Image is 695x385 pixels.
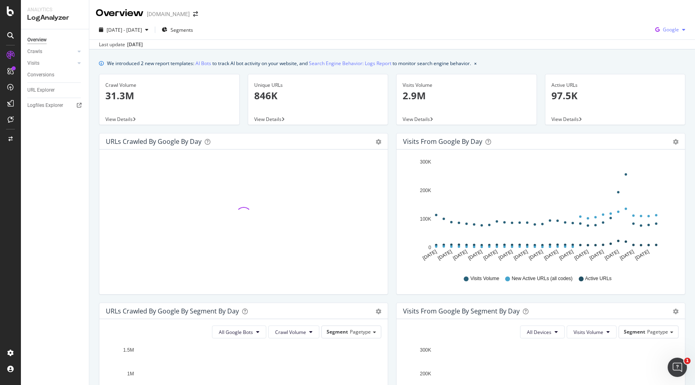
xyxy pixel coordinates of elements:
[452,249,468,261] text: [DATE]
[309,59,391,68] a: Search Engine Behavior: Logs Report
[123,347,134,353] text: 1.5M
[574,329,603,336] span: Visits Volume
[528,249,544,261] text: [DATE]
[96,6,144,20] div: Overview
[498,249,514,261] text: [DATE]
[171,27,193,33] span: Segments
[105,116,133,123] span: View Details
[107,59,471,68] div: We introduced 2 new report templates: to track AI bot activity on your website, and to monitor se...
[158,23,196,36] button: Segments
[105,82,233,89] div: Crawl Volume
[634,249,650,261] text: [DATE]
[619,249,635,261] text: [DATE]
[376,139,381,145] div: gear
[376,309,381,314] div: gear
[588,249,605,261] text: [DATE]
[543,249,559,261] text: [DATE]
[437,249,453,261] text: [DATE]
[27,47,75,56] a: Crawls
[403,307,520,315] div: Visits from Google By Segment By Day
[551,116,579,123] span: View Details
[27,13,82,23] div: LogAnalyzer
[428,245,431,250] text: 0
[327,328,348,335] span: Segment
[467,249,483,261] text: [DATE]
[420,371,431,377] text: 200K
[663,26,679,33] span: Google
[193,11,198,17] div: arrow-right-arrow-left
[27,59,75,68] a: Visits
[684,358,691,364] span: 1
[27,71,83,79] a: Conversions
[254,116,282,123] span: View Details
[27,71,54,79] div: Conversions
[99,41,143,48] div: Last update
[27,36,83,44] a: Overview
[472,57,479,69] button: close banner
[254,89,382,102] p: 846K
[27,101,83,110] a: Logfiles Explorer
[403,116,430,123] span: View Details
[27,47,42,56] div: Crawls
[127,41,143,48] div: [DATE]
[275,329,306,336] span: Crawl Volume
[268,326,319,338] button: Crawl Volume
[195,59,211,68] a: AI Bots
[668,358,687,377] iframe: Intercom live chat
[673,139,679,145] div: gear
[420,159,431,165] text: 300K
[604,249,620,261] text: [DATE]
[551,82,679,89] div: Active URLs
[107,27,142,33] span: [DATE] - [DATE]
[512,275,572,282] span: New Active URLs (all codes)
[350,328,371,335] span: Pagetype
[27,59,39,68] div: Visits
[219,329,253,336] span: All Google Bots
[254,82,382,89] div: Unique URLs
[127,371,134,377] text: 1M
[422,249,438,261] text: [DATE]
[551,89,679,102] p: 97.5K
[27,36,47,44] div: Overview
[567,326,617,338] button: Visits Volume
[470,275,499,282] span: Visits Volume
[27,86,83,94] a: URL Explorer
[147,10,190,18] div: [DOMAIN_NAME]
[647,328,668,335] span: Pagetype
[403,137,482,145] div: Visits from Google by day
[558,249,574,261] text: [DATE]
[99,59,685,68] div: info banner
[403,156,679,268] svg: A chart.
[403,89,531,102] p: 2.9M
[403,82,531,89] div: Visits Volume
[420,188,431,193] text: 200K
[27,101,63,110] div: Logfiles Explorer
[96,23,152,36] button: [DATE] - [DATE]
[27,6,82,13] div: Analytics
[27,86,55,94] div: URL Explorer
[106,137,202,145] div: URLs Crawled by Google by day
[420,216,431,222] text: 100K
[624,328,645,335] span: Segment
[513,249,529,261] text: [DATE]
[585,275,612,282] span: Active URLs
[574,249,590,261] text: [DATE]
[652,23,689,36] button: Google
[673,309,679,314] div: gear
[527,329,551,336] span: All Devices
[420,347,431,353] text: 300K
[482,249,498,261] text: [DATE]
[105,89,233,102] p: 31.3M
[106,307,239,315] div: URLs Crawled by Google By Segment By Day
[212,326,266,338] button: All Google Bots
[520,326,565,338] button: All Devices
